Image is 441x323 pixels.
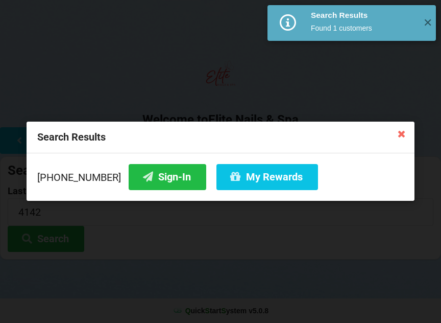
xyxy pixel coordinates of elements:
[27,122,414,153] div: Search Results
[311,23,415,33] div: Found 1 customers
[129,164,206,190] button: Sign-In
[311,10,415,20] div: Search Results
[216,164,318,190] button: My Rewards
[37,164,404,190] div: [PHONE_NUMBER]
